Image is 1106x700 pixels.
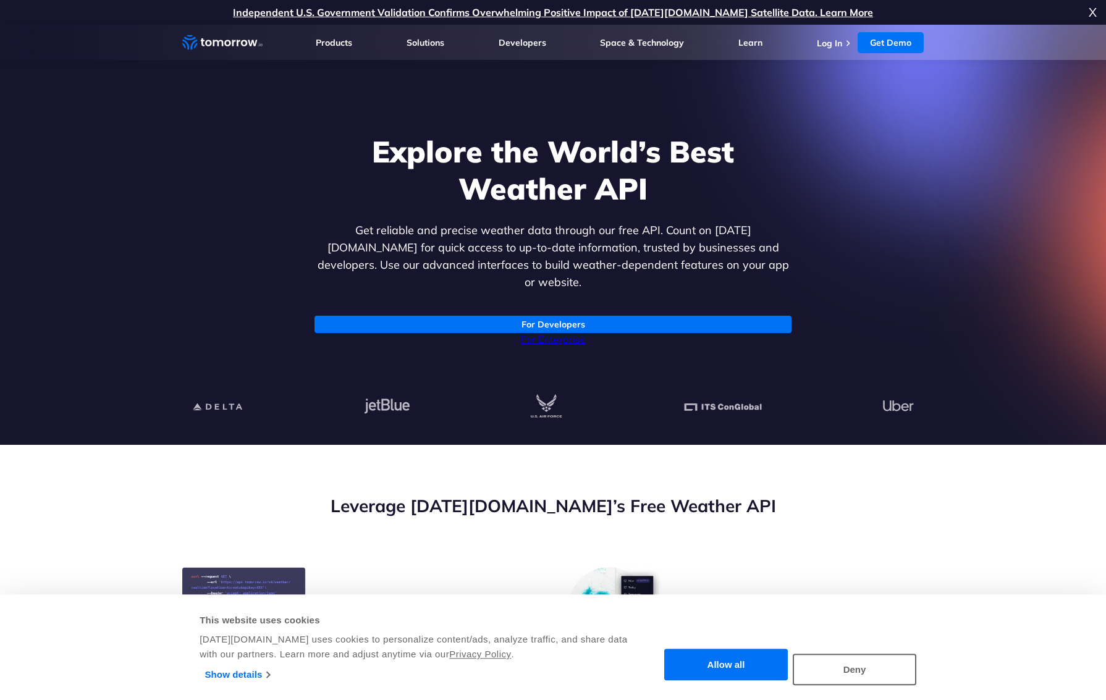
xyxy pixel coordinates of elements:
a: Log In [817,38,842,49]
a: Home link [182,33,263,52]
a: For Enterprise [521,333,585,345]
a: Products [316,37,352,48]
a: For Developers [314,316,792,333]
button: Allow all [664,649,788,681]
a: Learn [738,37,762,48]
a: Privacy Policy [449,649,511,659]
a: Space & Technology [600,37,684,48]
h1: Explore the World’s Best Weather API [314,133,792,207]
a: Show details [205,665,270,684]
p: Get reliable and precise weather data through our free API. Count on [DATE][DOMAIN_NAME] for quic... [314,222,792,291]
a: Solutions [407,37,444,48]
div: This website uses cookies [200,613,629,628]
a: Get Demo [858,32,924,53]
div: [DATE][DOMAIN_NAME] uses cookies to personalize content/ads, analyze traffic, and share data with... [200,632,629,662]
button: Deny [793,654,916,685]
a: Developers [499,37,546,48]
h2: Leverage [DATE][DOMAIN_NAME]’s Free Weather API [182,494,924,518]
a: Independent U.S. Government Validation Confirms Overwhelming Positive Impact of [DATE][DOMAIN_NAM... [233,6,873,19]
